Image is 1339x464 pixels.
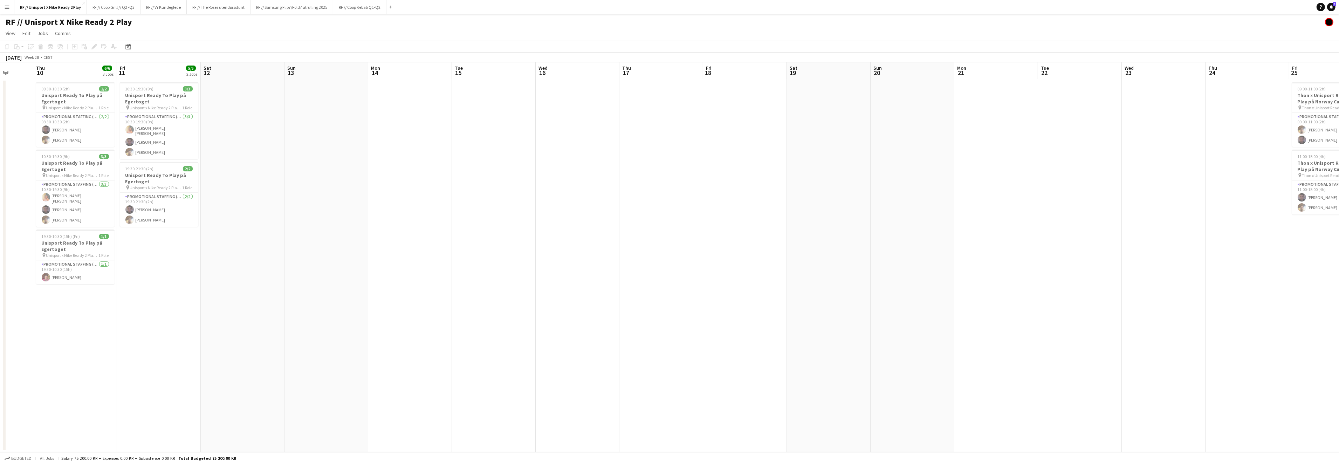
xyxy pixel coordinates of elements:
[790,65,797,71] span: Sat
[55,30,71,36] span: Comms
[36,260,115,284] app-card-role: Promotional Staffing (Brand Ambassadors)1/119:30-10:30 (15h)[PERSON_NAME]
[36,82,115,147] app-job-card: 08:30-10:30 (2h)2/2Unisport Ready To Play på Egertoget Unisport x Nike Ready 2 Play Staff1 RolePr...
[102,66,112,71] span: 6/6
[872,69,882,77] span: 20
[120,82,198,159] app-job-card: 10:30-19:30 (9h)3/3Unisport Ready To Play på Egertoget Unisport x Nike Ready 2 Play Staff1 RolePr...
[99,86,109,91] span: 2/2
[250,0,333,14] button: RF // Samsung Flip7/Fold7 utrulling 2025
[183,166,193,171] span: 2/2
[789,69,797,77] span: 19
[333,0,386,14] button: RF // Coop Kebab Q1-Q2
[6,54,22,61] div: [DATE]
[120,92,198,105] h3: Unisport Ready To Play på Egertoget
[36,150,115,227] app-job-card: 10:30-19:30 (9h)3/3Unisport Ready To Play på Egertoget Unisport x Nike Ready 2 Play Staff1 RolePr...
[125,166,154,171] span: 19:30-21:30 (2h)
[202,69,211,77] span: 12
[183,86,193,91] span: 3/3
[99,234,109,239] span: 1/1
[956,69,966,77] span: 21
[52,29,74,38] a: Comms
[36,240,115,252] h3: Unisport Ready To Play på Egertoget
[99,173,109,178] span: 1 Role
[46,105,99,110] span: Unisport x Nike Ready 2 Play Staff
[1327,3,1335,11] a: 1
[42,154,70,159] span: 10:30-19:30 (9h)
[706,65,712,71] span: Fri
[1298,154,1326,159] span: 11:00-15:00 (4h)
[178,456,236,461] span: Total Budgeted 75 200.00 KR
[957,65,966,71] span: Mon
[11,456,32,461] span: Budgeted
[120,113,198,159] app-card-role: Promotional Staffing (Brand Ambassadors)3/310:30-19:30 (9h)[PERSON_NAME] [PERSON_NAME][PERSON_NAM...
[1040,69,1049,77] span: 22
[130,105,183,110] span: Unisport x Nike Ready 2 Play Staff
[46,173,99,178] span: Unisport x Nike Ready 2 Play Staff
[99,253,109,258] span: 1 Role
[1207,69,1217,77] span: 24
[120,65,125,71] span: Fri
[20,29,33,38] a: Edit
[87,0,140,14] button: RF // Coop Grill // Q2 -Q3
[4,455,33,462] button: Budgeted
[286,69,296,77] span: 13
[99,154,109,159] span: 3/3
[1292,65,1298,71] span: Fri
[120,172,198,185] h3: Unisport Ready To Play på Egertoget
[371,65,380,71] span: Mon
[1325,18,1333,26] app-user-avatar: Hin Shing Cheung
[22,30,30,36] span: Edit
[204,65,211,71] span: Sat
[36,230,115,284] app-job-card: 19:30-10:30 (15h) (Fri)1/1Unisport Ready To Play på Egertoget Unisport x Nike Ready 2 Play Nattva...
[36,92,115,105] h3: Unisport Ready To Play på Egertoget
[454,69,463,77] span: 15
[621,69,631,77] span: 17
[287,65,296,71] span: Sun
[14,0,87,14] button: RF // Unisport X Nike Ready 2 Play
[1291,69,1298,77] span: 25
[119,69,125,77] span: 11
[35,69,45,77] span: 10
[705,69,712,77] span: 18
[36,180,115,227] app-card-role: Promotional Staffing (Brand Ambassadors)3/310:30-19:30 (9h)[PERSON_NAME] [PERSON_NAME][PERSON_NAM...
[1125,65,1134,71] span: Wed
[130,185,183,190] span: Unisport x Nike Ready 2 Play Staff
[1041,65,1049,71] span: Tue
[873,65,882,71] span: Sun
[43,55,53,60] div: CEST
[6,30,15,36] span: View
[183,105,193,110] span: 1 Role
[186,71,197,77] div: 2 Jobs
[46,253,99,258] span: Unisport x Nike Ready 2 Play Nattvakt
[1298,86,1326,91] span: 09:00-11:00 (2h)
[125,86,154,91] span: 10:30-19:30 (9h)
[622,65,631,71] span: Thu
[455,65,463,71] span: Tue
[42,86,70,91] span: 08:30-10:30 (2h)
[35,29,51,38] a: Jobs
[6,17,132,27] h1: RF // Unisport X Nike Ready 2 Play
[61,456,236,461] div: Salary 75 200.00 KR + Expenses 0.00 KR + Subsistence 0.00 KR =
[120,162,198,227] app-job-card: 19:30-21:30 (2h)2/2Unisport Ready To Play på Egertoget Unisport x Nike Ready 2 Play Staff1 RolePr...
[1124,69,1134,77] span: 23
[1333,2,1336,6] span: 1
[23,55,41,60] span: Week 28
[538,65,548,71] span: Wed
[36,65,45,71] span: Thu
[39,456,55,461] span: All jobs
[537,69,548,77] span: 16
[36,113,115,147] app-card-role: Promotional Staffing (Brand Ambassadors)2/208:30-10:30 (2h)[PERSON_NAME][PERSON_NAME]
[1208,65,1217,71] span: Thu
[120,193,198,227] app-card-role: Promotional Staffing (Brand Ambassadors)2/219:30-21:30 (2h)[PERSON_NAME][PERSON_NAME]
[183,185,193,190] span: 1 Role
[186,66,196,71] span: 5/5
[99,105,109,110] span: 1 Role
[42,234,80,239] span: 19:30-10:30 (15h) (Fri)
[37,30,48,36] span: Jobs
[187,0,250,14] button: RF // The Roses utendørsstunt
[140,0,187,14] button: RF // VY Kundeglede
